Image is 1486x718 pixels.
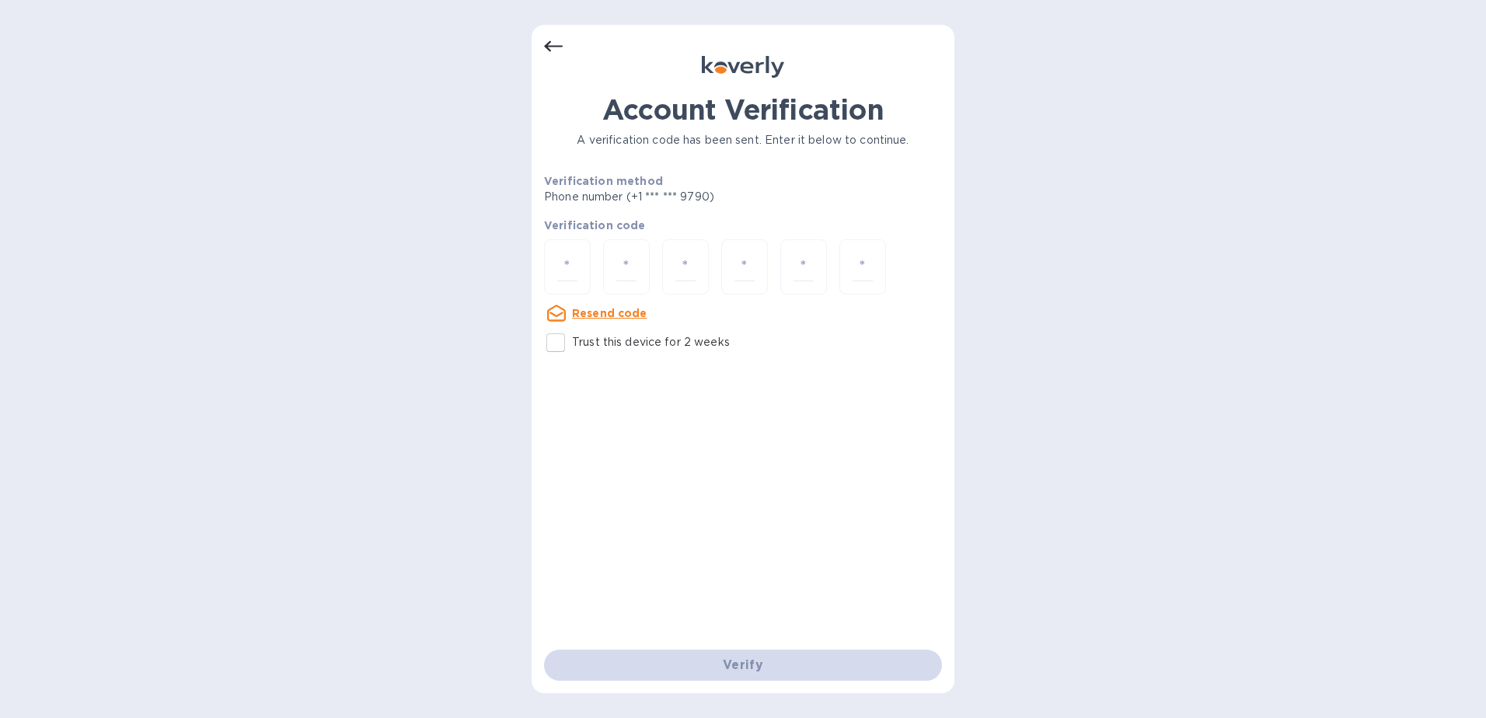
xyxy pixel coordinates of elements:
p: A verification code has been sent. Enter it below to continue. [544,132,942,148]
u: Resend code [572,307,647,319]
p: Phone number (+1 *** *** 9790) [544,189,833,205]
p: Verification code [544,218,942,233]
h1: Account Verification [544,93,942,126]
p: Trust this device for 2 weeks [572,334,730,350]
b: Verification method [544,175,663,187]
